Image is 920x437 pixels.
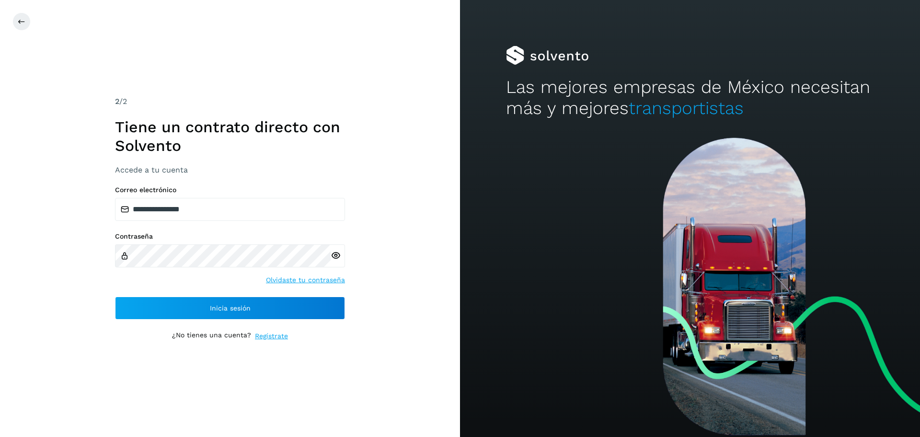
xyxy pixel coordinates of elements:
[115,186,345,194] label: Correo electrónico
[115,232,345,241] label: Contraseña
[506,77,874,119] h2: Las mejores empresas de México necesitan más y mejores
[172,331,251,341] p: ¿No tienes una cuenta?
[115,297,345,320] button: Inicia sesión
[629,98,744,118] span: transportistas
[115,97,119,106] span: 2
[115,118,345,155] h1: Tiene un contrato directo con Solvento
[266,275,345,285] a: Olvidaste tu contraseña
[210,305,251,311] span: Inicia sesión
[115,165,345,174] h3: Accede a tu cuenta
[115,96,345,107] div: /2
[255,331,288,341] a: Regístrate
